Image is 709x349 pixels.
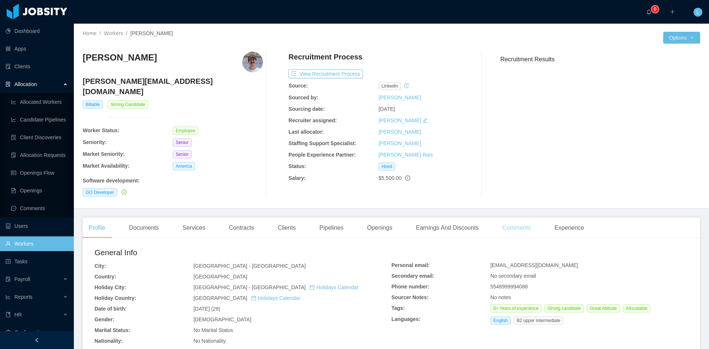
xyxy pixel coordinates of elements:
a: icon: auditClients [6,59,68,74]
div: Experience [549,218,590,238]
a: icon: file-searchClient Discoveries [11,130,68,145]
div: Profile [83,218,111,238]
b: Date of birth: [95,306,127,312]
span: [GEOGRAPHIC_DATA] [193,295,300,301]
span: GO Developer [83,188,117,196]
h4: [PERSON_NAME][EMAIL_ADDRESS][DOMAIN_NAME] [83,76,263,97]
span: No secondary email [490,273,536,279]
a: Workers [104,30,123,36]
button: Optionsicon: down [663,32,700,44]
span: / [126,30,127,36]
span: $5,500.00 [379,175,401,181]
span: [DEMOGRAPHIC_DATA] [193,317,251,322]
b: Gender: [95,317,114,322]
b: Sourcing date: [288,106,325,112]
a: icon: idcardOpenings Flow [11,165,68,180]
i: icon: calendar [309,285,315,290]
a: icon: line-chartAllocated Workers [11,95,68,109]
b: Sourced by: [288,95,318,100]
span: Hired [379,162,395,171]
a: icon: pie-chartDashboard [6,24,68,38]
button: icon: exportView Recruitment Process [288,69,363,78]
b: Secondary email: [391,273,434,279]
span: English [490,317,511,325]
b: Holiday Country: [95,295,136,301]
b: Phone number: [391,284,429,290]
a: [PERSON_NAME] [379,95,421,100]
i: icon: plus [670,9,675,14]
span: Configuration [14,329,45,335]
span: B2 upper intermediate [514,317,563,325]
a: icon: exportView Recruitment Process [288,71,363,77]
span: HR [14,312,22,318]
img: 01163cf8-be9c-4290-97c6-0494865aa0f1_67e46f1cca344-400w.png [242,52,263,72]
div: Openings [361,218,398,238]
span: Senior [173,138,192,147]
a: [PERSON_NAME] [379,140,421,146]
span: Strong candidate [544,304,584,312]
a: Home [83,30,96,36]
i: icon: calendar [251,295,256,301]
a: [PERSON_NAME] [379,129,421,135]
b: Languages: [391,316,421,322]
i: icon: solution [6,82,11,87]
b: Worker Status: [83,127,119,133]
h4: Recruitment Process [288,52,362,62]
b: People Experience Partner: [288,152,356,158]
div: Comments [496,218,537,238]
i: icon: setting [6,330,11,335]
a: [PERSON_NAME] Rais [379,152,433,158]
a: icon: userWorkers [6,236,68,251]
a: icon: messageComments [11,201,68,216]
i: icon: history [404,83,409,88]
span: No Nationality [193,338,226,344]
b: Source: [288,83,308,89]
b: City: [95,263,106,269]
b: Seniority: [83,139,107,145]
a: icon: robotUsers [6,219,68,233]
b: Status: [288,163,306,169]
b: Recruiter assigned: [288,117,337,123]
b: Sourcer Notes: [391,294,428,300]
span: [GEOGRAPHIC_DATA] - [GEOGRAPHIC_DATA] [193,263,306,269]
b: Personal email: [391,262,430,268]
div: Earnings And Discounts [410,218,484,238]
b: Market Seniority: [83,151,125,157]
h2: General Info [95,247,391,259]
span: Billable [83,100,103,109]
span: linkedin [379,82,401,90]
span: No Marital Status [193,327,233,333]
span: Allocatable [623,304,651,312]
b: Country: [95,274,116,280]
span: Payroll [14,276,30,282]
a: icon: line-chartCandidate Pipelines [11,112,68,127]
span: [DATE] [379,106,395,112]
span: Great Attitude [587,304,620,312]
div: Clients [272,218,302,238]
b: Last allocator: [288,129,324,135]
b: Nationality: [95,338,123,344]
i: icon: bell [646,9,651,14]
span: [GEOGRAPHIC_DATA] - [GEOGRAPHIC_DATA] [193,284,359,290]
a: icon: file-textOpenings [11,183,68,198]
b: Market Availability: [83,163,130,169]
b: Software development : [83,178,140,184]
a: [PERSON_NAME] [379,117,421,123]
span: [DATE] (28) [193,306,220,312]
span: Allocation [14,81,37,87]
span: Reports [14,294,32,300]
i: icon: file-protect [6,277,11,282]
i: icon: check-circle [121,189,127,195]
i: icon: line-chart [6,294,11,300]
div: Pipelines [314,218,349,238]
span: Senior [173,150,192,158]
b: Marital Status: [95,327,130,333]
a: icon: calendarHolidays Calendar [309,284,359,290]
span: L [696,8,699,17]
i: icon: book [6,312,11,317]
div: Contracts [223,218,260,238]
a: icon: check-circle [120,189,127,195]
span: America [173,162,195,170]
span: [GEOGRAPHIC_DATA] [193,274,247,280]
span: Employee [173,127,198,135]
